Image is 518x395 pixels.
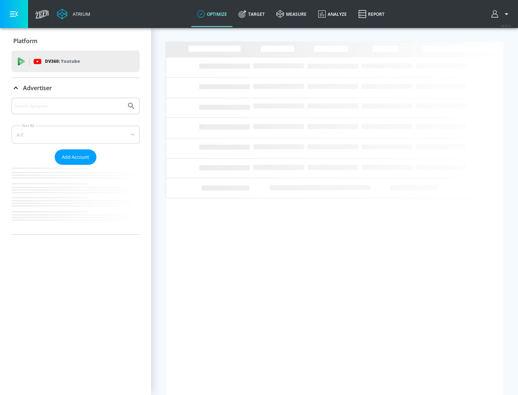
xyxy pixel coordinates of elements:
a: Target [233,1,271,27]
p: Platform [13,37,37,45]
nav: list of Advertiser [12,165,140,234]
a: Report [353,1,390,27]
button: Add Account [55,149,96,165]
p: Youtube [61,57,80,65]
span: Add Account [62,153,89,161]
div: Platform [12,31,140,51]
div: Atrium [70,11,90,17]
p: DV360: [45,57,80,65]
p: Advertiser [23,84,52,92]
label: Sort By [21,123,36,128]
a: optimize [191,1,233,27]
div: Advertiser [12,98,140,234]
input: Search by name [14,101,123,111]
a: measure [271,1,312,27]
a: Analyze [312,1,353,27]
div: A-Z [12,126,140,144]
a: Atrium [57,9,90,19]
div: Advertiser [12,78,140,98]
div: DV360: Youtube [12,51,140,72]
span: v 4.25.4 [501,24,511,28]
